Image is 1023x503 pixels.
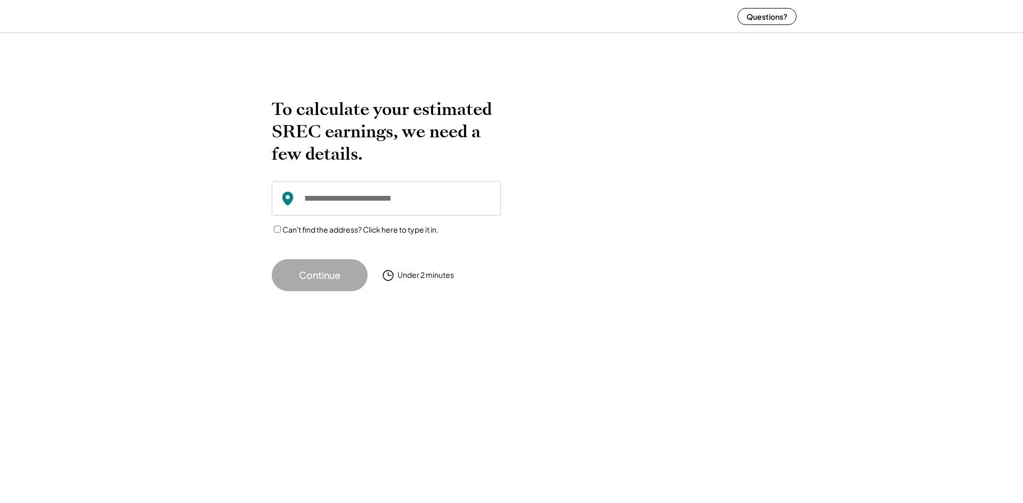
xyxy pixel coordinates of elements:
[272,98,501,165] h2: To calculate your estimated SREC earnings, we need a few details.
[397,270,454,281] div: Under 2 minutes
[737,8,797,25] button: Questions?
[272,259,368,291] button: Continue
[527,98,735,269] img: yH5BAEAAAAALAAAAAABAAEAAAIBRAA7
[226,2,301,30] img: yH5BAEAAAAALAAAAAABAAEAAAIBRAA7
[282,225,439,234] label: Can't find the address? Click here to type it in.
